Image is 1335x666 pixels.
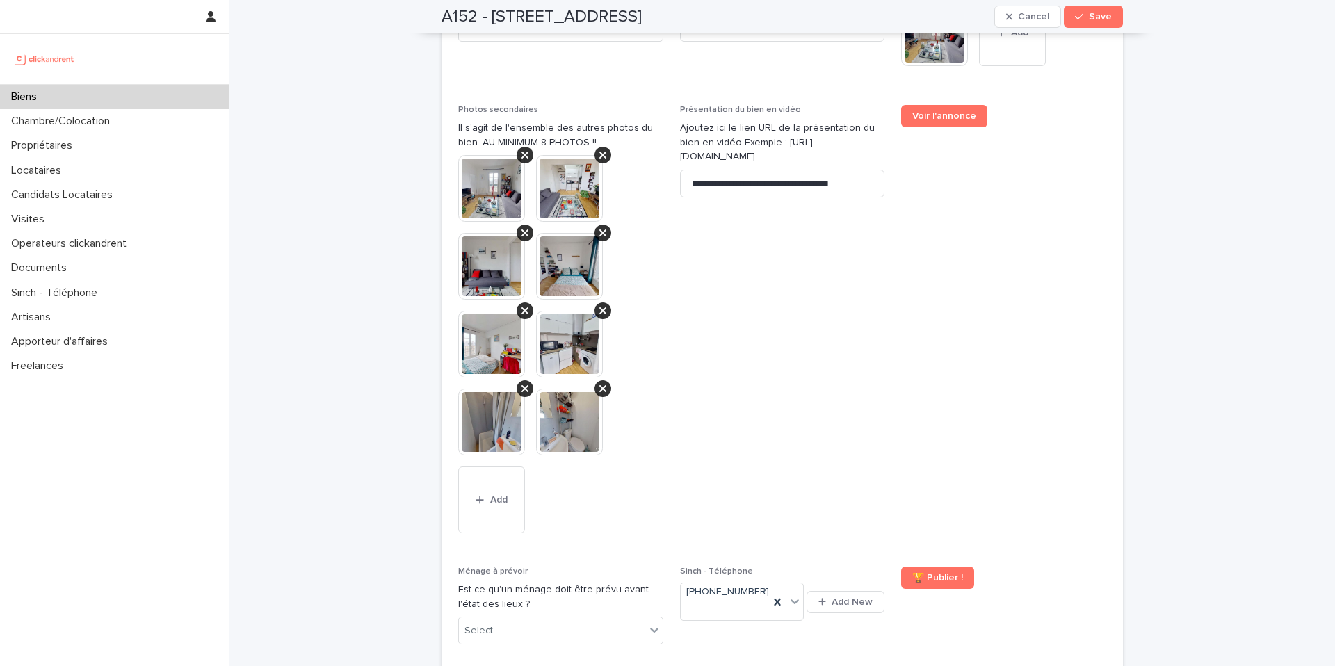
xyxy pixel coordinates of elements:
p: Il s'agit de l'ensemble des autres photos du bien. AU MINIMUM 8 PHOTOS !! [458,121,663,150]
p: Candidats Locataires [6,188,124,202]
a: 🏆 Publier ! [901,567,974,589]
p: Est-ce qu'un ménage doit être prévu avant l'état des lieux ? [458,583,663,612]
span: Photos secondaires [458,106,538,114]
p: Locataires [6,164,72,177]
a: Voir l'annonce [901,105,987,127]
ringoverc2c-number-84e06f14122c: [PHONE_NUMBER] [686,587,769,596]
button: Save [1064,6,1123,28]
span: 🏆 Publier ! [912,573,963,583]
p: Visites [6,213,56,226]
img: UCB0brd3T0yccxBKYDjQ [11,45,79,73]
div: Select... [464,624,499,638]
h2: A152 - [STREET_ADDRESS] [442,7,642,27]
span: Cancel [1018,12,1049,22]
button: Add New [807,591,884,613]
span: Add New [832,597,873,607]
button: Add [458,466,525,533]
p: Apporteur d'affaires [6,335,119,348]
p: Sinch - Téléphone [6,286,108,300]
span: Add [490,495,508,505]
p: Biens [6,90,48,104]
span: Sinch - Téléphone [680,567,753,576]
span: Voir l'annonce [912,111,976,121]
p: Operateurs clickandrent [6,237,138,250]
p: Documents [6,261,78,275]
p: Artisans [6,311,62,324]
span: Save [1089,12,1112,22]
span: Ménage à prévoir [458,567,528,576]
p: Propriétaires [6,139,83,152]
p: Ajoutez ici le lien URL de la présentation du bien en vidéo Exemple : [URL][DOMAIN_NAME] [680,121,885,164]
p: Freelances [6,359,74,373]
ringoverc2c-84e06f14122c: Call with Ringover [686,587,769,596]
span: Présentation du bien en vidéo [680,106,801,114]
p: Chambre/Colocation [6,115,121,128]
button: Cancel [994,6,1061,28]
